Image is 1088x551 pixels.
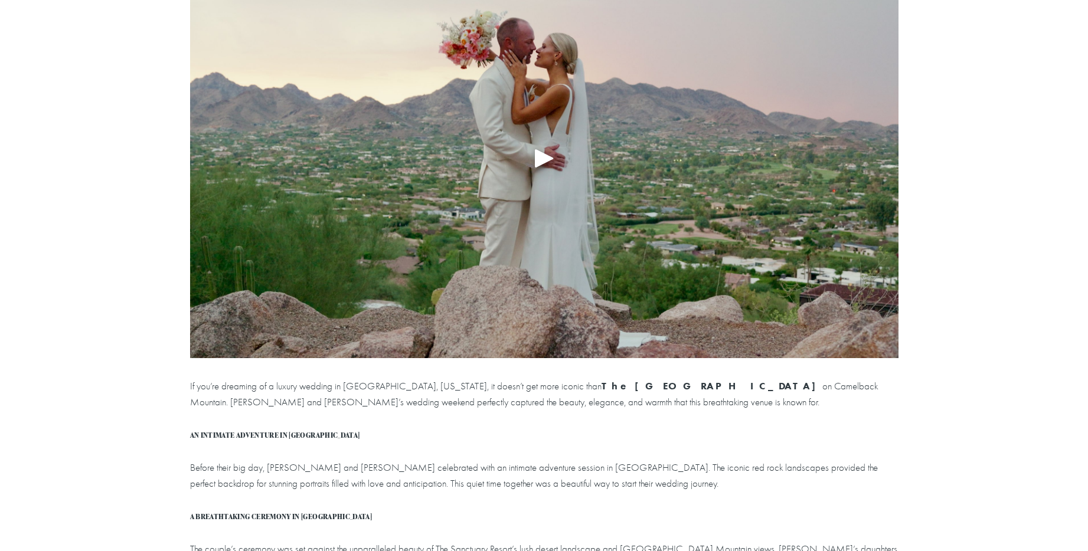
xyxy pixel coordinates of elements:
[190,430,360,440] strong: An Intimate Adventure in [GEOGRAPHIC_DATA]
[530,144,558,172] div: Play
[190,511,373,522] strong: A Breathtaking Ceremony in [GEOGRAPHIC_DATA]
[602,380,822,392] strong: The [GEOGRAPHIC_DATA]
[190,460,899,491] p: Before their big day, [PERSON_NAME] and [PERSON_NAME] celebrated with an intimate adventure sessi...
[190,378,899,410] p: If you’re dreaming of a luxury wedding in [GEOGRAPHIC_DATA], [US_STATE], it doesn’t get more icon...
